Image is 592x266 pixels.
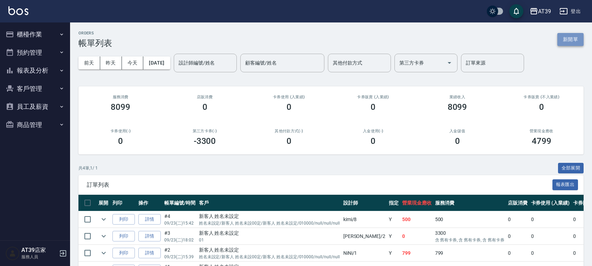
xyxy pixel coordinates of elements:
button: expand row [98,231,109,241]
h3: 4799 [532,136,551,146]
button: 前天 [78,56,100,69]
p: 09/23 (二) 15:42 [164,220,195,226]
a: 詳情 [138,248,161,259]
button: 客戶管理 [3,80,67,98]
a: 報表匯出 [552,181,578,188]
h3: 服務消費 [87,95,154,99]
th: 設計師 [342,195,387,211]
h3: 0 [118,136,123,146]
td: 0 [529,228,572,245]
h3: 0 [371,102,376,112]
button: 櫃檯作業 [3,25,67,44]
h2: 卡券使用(-) [87,129,154,133]
button: expand row [98,214,109,225]
a: 新開單 [557,36,584,42]
td: [PERSON_NAME] /2 [342,228,387,245]
h3: 0 [287,136,291,146]
h2: 其他付款方式(-) [255,129,323,133]
button: 今天 [122,56,144,69]
h2: 第三方卡券(-) [171,129,238,133]
h2: 入金使用(-) [339,129,407,133]
img: Logo [8,6,28,15]
td: 0 [400,228,433,245]
td: 0 [506,245,529,261]
th: 卡券使用 (入業績) [529,195,572,211]
p: 姓名未設定/新客人 姓名未設00定/新客人 姓名未設定/010000/null/null/null [199,254,340,260]
p: 服務人員 [21,254,57,260]
th: 列印 [111,195,137,211]
p: 09/23 (二) 15:39 [164,254,195,260]
td: 500 [433,211,506,228]
button: [DATE] [143,56,170,69]
p: 含 舊有卡券, 含 舊有卡券, 含 舊有卡券 [435,237,504,243]
img: Person [6,246,20,260]
h3: 0 [539,102,544,112]
h3: 0 [455,136,460,146]
td: 0 [506,228,529,245]
td: Y [387,211,400,228]
span: 訂單列表 [87,181,552,188]
td: #3 [163,228,197,245]
p: 09/23 (二) 18:02 [164,237,195,243]
p: 共 4 筆, 1 / 1 [78,165,98,171]
button: AT39 [527,4,554,19]
button: 員工及薪資 [3,98,67,116]
button: 預約管理 [3,44,67,62]
th: 操作 [137,195,163,211]
div: AT39 [538,7,551,16]
th: 指定 [387,195,400,211]
td: Y [387,228,400,245]
button: 報表匯出 [552,179,578,190]
p: 姓名未設定/新客人 姓名未設00定/新客人 姓名未設定/010000/null/null/null [199,220,340,226]
th: 帳單編號/時間 [163,195,197,211]
button: Open [444,57,455,68]
h3: 8099 [111,102,130,112]
a: 詳情 [138,214,161,225]
p: 01 [199,237,340,243]
h2: 店販消費 [171,95,238,99]
button: 報表及分析 [3,61,67,80]
h3: 0 [202,102,207,112]
h5: AT39店家 [21,247,57,254]
button: 列印 [112,214,135,225]
button: 昨天 [100,56,122,69]
button: 列印 [112,248,135,259]
td: 0 [506,211,529,228]
h2: 卡券使用 (入業績) [255,95,323,99]
div: 新客人 姓名未設定 [199,230,340,237]
th: 店販消費 [506,195,529,211]
h2: ORDERS [78,31,112,35]
th: 展開 [97,195,111,211]
h2: 卡券販賣 (入業績) [339,95,407,99]
button: 商品管理 [3,116,67,134]
h2: 營業現金應收 [508,129,575,133]
td: kimi /8 [342,211,387,228]
h3: 0 [371,136,376,146]
th: 客戶 [197,195,342,211]
button: 登出 [557,5,584,18]
td: Y [387,245,400,261]
h2: 卡券販賣 (不入業績) [508,95,575,99]
h3: 帳單列表 [78,38,112,48]
td: NiNi /1 [342,245,387,261]
button: 新開單 [557,33,584,46]
h3: 8099 [448,102,467,112]
td: #4 [163,211,197,228]
td: 0 [529,245,572,261]
td: 0 [529,211,572,228]
td: 799 [433,245,506,261]
th: 營業現金應收 [400,195,433,211]
a: 詳情 [138,231,161,242]
th: 服務消費 [433,195,506,211]
td: #2 [163,245,197,261]
div: 新客人 姓名未設定 [199,246,340,254]
td: 500 [400,211,433,228]
button: 列印 [112,231,135,242]
button: expand row [98,248,109,258]
td: 799 [400,245,433,261]
td: 3300 [433,228,506,245]
h2: 入金儲值 [424,129,491,133]
h2: 業績收入 [424,95,491,99]
h3: -3300 [194,136,216,146]
div: 新客人 姓名未設定 [199,213,340,220]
